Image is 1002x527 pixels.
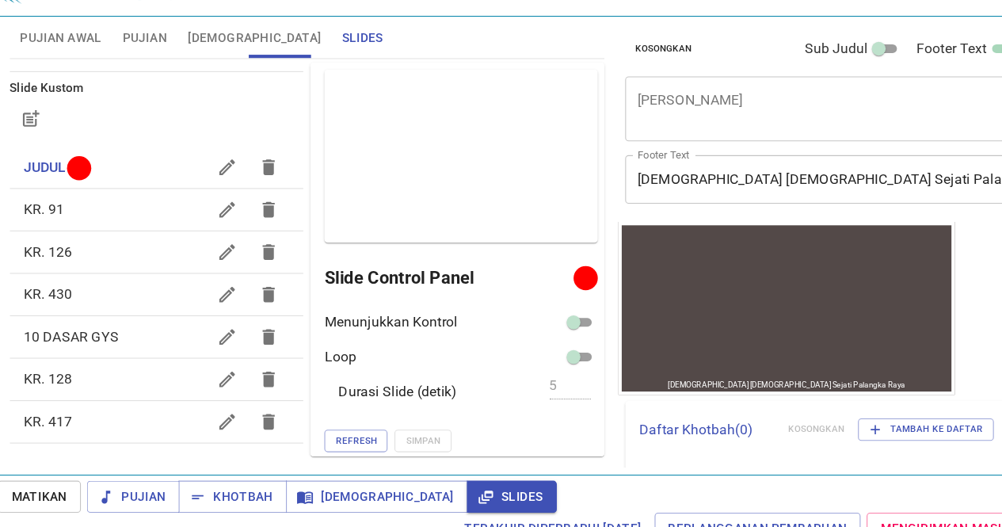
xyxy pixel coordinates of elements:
[113,476,173,496] span: Pujian
[633,506,797,525] span: Berlangganan Pembaruan
[587,235,895,393] iframe: from-child
[318,425,375,445] button: Refresh
[133,56,173,76] span: Pujian
[448,472,530,501] button: Slides
[870,6,977,36] button: Pengaturan
[827,506,965,525] span: Mengirimkan Masukan
[30,166,299,204] div: JUDUL
[30,104,299,121] h6: Slide Kustom
[461,476,517,496] span: Slides
[769,11,857,31] span: Pilih tutorial
[19,6,239,35] img: True Jesus Church
[30,321,299,359] div: 10 DASAR GYS
[295,476,436,496] span: [DEMOGRAPHIC_DATA]
[43,410,87,425] span: KR. 417
[334,56,371,76] span: Slides
[318,317,440,336] p: Menunjukkan Kontrol
[101,472,185,501] button: Pujian
[328,428,365,442] span: Refresh
[185,472,284,501] button: Khotbah
[43,216,80,231] span: KR. 91
[43,332,130,347] span: 10 DASAR GYS
[30,399,299,437] div: KR. 417
[806,414,931,435] button: Tambah ke Daftar
[757,67,815,86] span: Sub Judul
[193,56,315,76] span: [DEMOGRAPHIC_DATA]
[43,293,87,308] span: KR. 430
[30,204,299,242] div: KR. 91
[603,69,654,83] span: Kosongkan
[19,472,95,501] button: Matikan
[446,506,608,525] span: Terakhir Diperbarui [DATE]
[318,273,551,298] h6: Slide Control Panel
[330,380,439,399] p: Durasi Slide (detik)
[30,360,299,398] div: KR. 128
[606,415,730,434] p: Daftar Khotbah ( 0 )
[43,371,87,386] span: KR. 128
[593,399,972,451] div: Daftar Khotbah(0)KosongkanTambah ke Daftar
[43,254,87,269] span: KR. 126
[763,6,863,36] button: Pilih tutorial
[817,418,920,432] span: Tambah ke Daftar
[593,67,664,86] button: Kosongkan
[43,177,82,192] span: JUDUL
[197,476,271,496] span: Khotbah
[32,476,82,496] span: Matikan
[30,282,299,320] div: KR. 430
[30,243,299,281] div: KR. 126
[876,11,970,31] span: Pengaturan
[283,472,449,501] button: [DEMOGRAPHIC_DATA]
[318,349,347,368] p: Loop
[860,67,924,86] span: Footer Text
[40,56,114,76] span: Pujian Awal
